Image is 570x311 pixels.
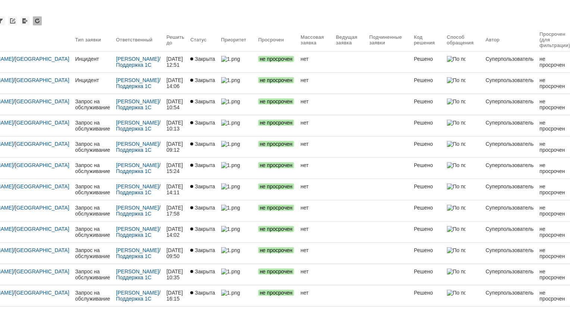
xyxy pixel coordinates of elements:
[166,77,184,89] span: [DATE] 14:06
[298,73,333,94] a: нет
[411,73,444,94] a: Решено
[218,73,256,94] a: 1.png
[190,77,215,83] span: Закрыта
[72,73,113,94] a: Инцидент
[258,77,294,83] span: не просрочен
[116,77,159,83] a: [PERSON_NAME]
[539,77,570,89] div: не просрочен
[444,73,483,94] a: По почте.png
[414,77,441,83] div: Решено
[187,73,218,94] a: Закрыта
[221,77,240,83] img: 1.png
[75,77,110,83] div: Инцидент
[255,73,298,94] a: не просрочен
[301,77,330,83] div: нет
[163,73,187,94] a: [DATE] 14:06
[116,77,160,89] div: /
[447,77,466,83] img: По почте.png
[486,77,534,83] div: Суперпользователь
